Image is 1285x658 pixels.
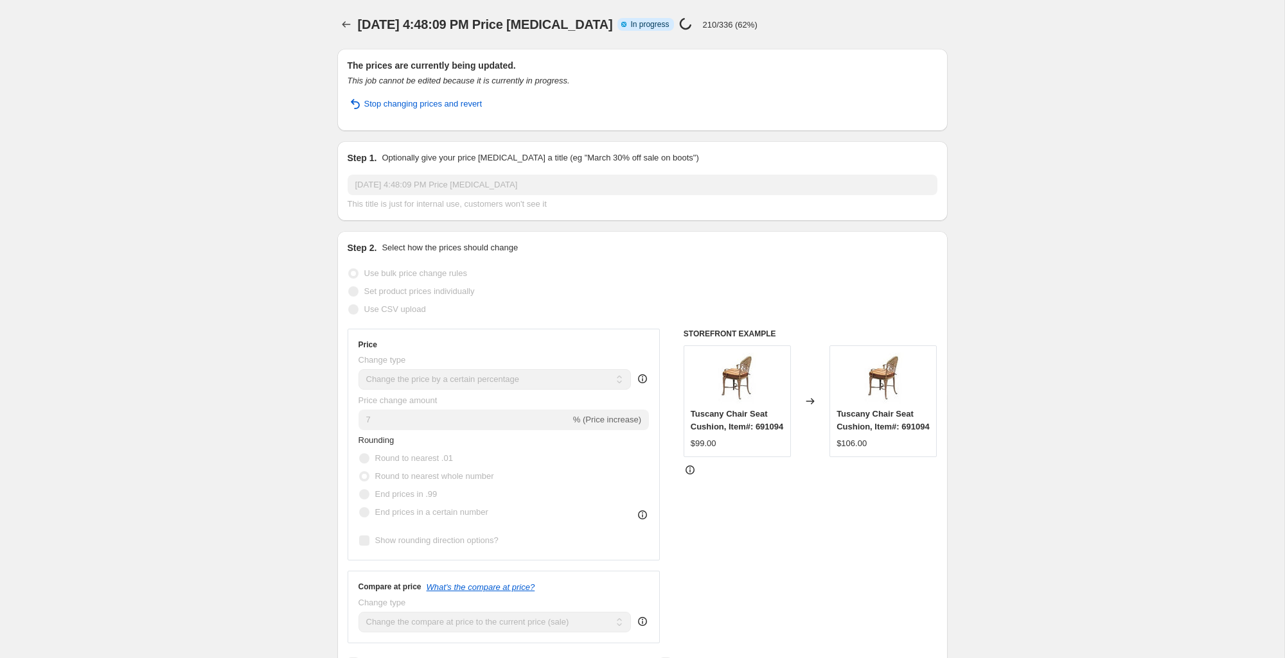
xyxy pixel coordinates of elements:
[358,17,613,31] span: [DATE] 4:48:09 PM Price [MEDICAL_DATA]
[348,152,377,164] h2: Step 1.
[348,59,937,72] h2: The prices are currently being updated.
[359,410,571,430] input: -15
[684,329,937,339] h6: STOREFRONT EXAMPLE
[348,76,570,85] i: This job cannot be edited because it is currently in progress.
[858,352,909,404] img: 691094_108ab31e-2622-45ba-a18a-953c15aed9a2_80x.jpg
[359,582,421,592] h3: Compare at price
[636,372,649,385] div: help
[359,340,377,350] h3: Price
[702,20,757,30] p: 210/336 (62%)
[337,15,355,33] button: Price change jobs
[691,409,784,431] span: Tuscany Chair Seat Cushion, Item#: 691094
[364,286,475,296] span: Set product prices individually
[375,471,494,481] span: Round to nearest whole number
[375,489,438,499] span: End prices in .99
[837,437,867,450] div: $106.00
[364,98,483,110] span: Stop changing prices and revert
[630,19,669,30] span: In progress
[691,437,716,450] div: $99.00
[427,582,535,592] button: What's the compare at price?
[359,355,406,365] span: Change type
[348,241,377,254] h2: Step 2.
[382,152,698,164] p: Optionally give your price [MEDICAL_DATA] a title (eg "March 30% off sale on boots")
[348,199,547,209] span: This title is just for internal use, customers won't see it
[359,435,394,445] span: Rounding
[364,304,426,314] span: Use CSV upload
[348,175,937,195] input: 30% off holiday sale
[711,352,763,404] img: 691094_108ab31e-2622-45ba-a18a-953c15aed9a2_80x.jpg
[359,395,438,405] span: Price change amount
[340,94,490,114] button: Stop changing prices and revert
[375,453,453,463] span: Round to nearest .01
[837,409,930,431] span: Tuscany Chair Seat Cushion, Item#: 691094
[375,535,499,545] span: Show rounding direction options?
[636,615,649,628] div: help
[375,507,488,517] span: End prices in a certain number
[382,241,518,254] p: Select how the prices should change
[573,415,641,424] span: % (Price increase)
[364,268,467,278] span: Use bulk price change rules
[359,598,406,607] span: Change type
